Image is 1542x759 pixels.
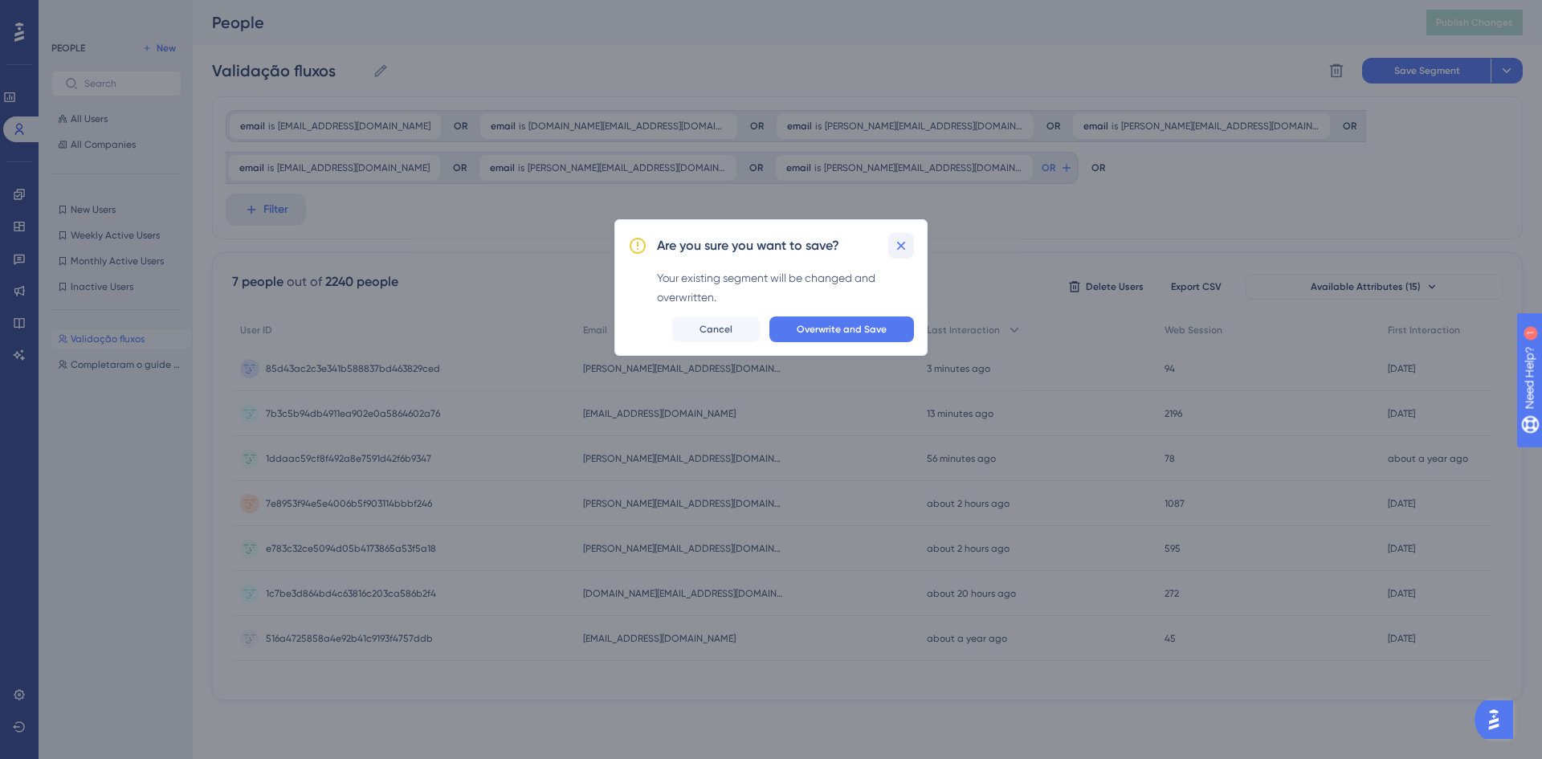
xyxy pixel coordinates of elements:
h2: Are you sure you want to save? [657,236,839,255]
span: Cancel [700,323,732,336]
span: Need Help? [38,4,100,23]
div: Your existing segment will be changed and overwritten. [657,268,914,307]
span: Overwrite and Save [797,323,887,336]
div: 1 [112,8,116,21]
iframe: UserGuiding AI Assistant Launcher [1475,696,1523,744]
